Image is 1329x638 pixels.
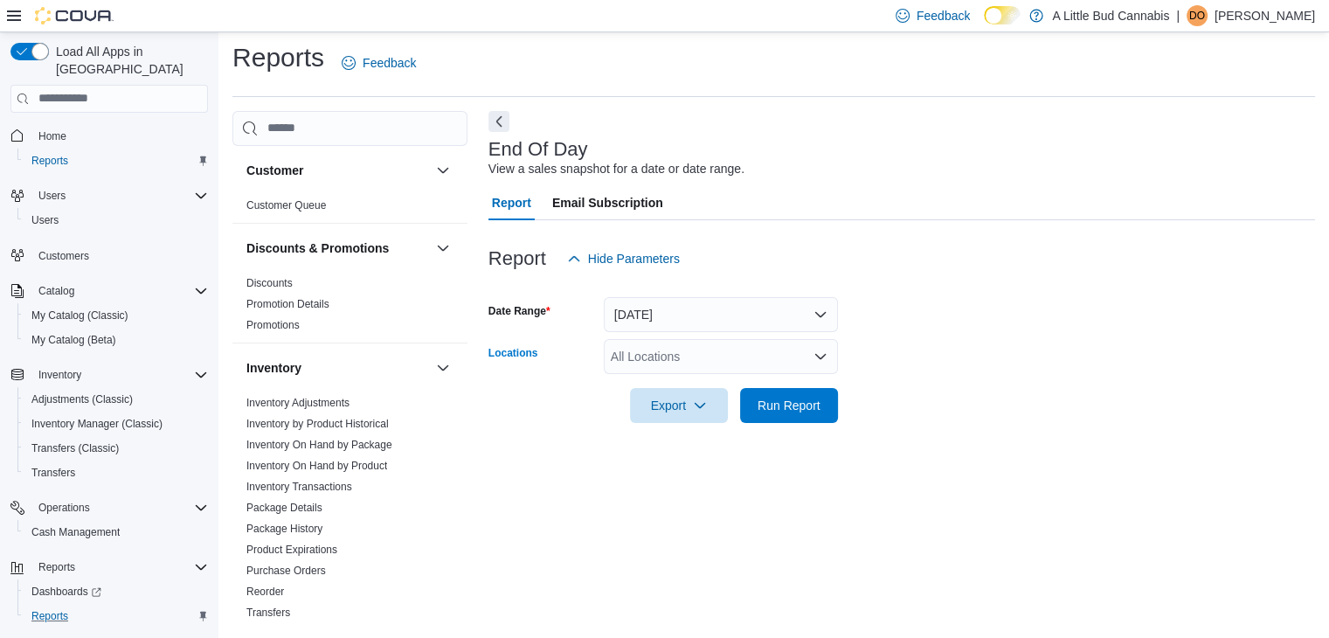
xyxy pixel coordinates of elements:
span: Inventory Adjustments [246,396,350,410]
button: Operations [31,497,97,518]
h3: End Of Day [488,139,588,160]
span: My Catalog (Beta) [31,333,116,347]
label: Date Range [488,304,550,318]
p: | [1176,5,1180,26]
span: Promotion Details [246,297,329,311]
a: Inventory Adjustments [246,397,350,409]
a: Package Details [246,502,322,514]
span: Reports [31,557,208,578]
div: Customer [232,195,467,223]
a: Reports [24,150,75,171]
span: Cash Management [24,522,208,543]
span: Home [31,125,208,147]
span: Users [31,185,208,206]
a: Transfers [246,607,290,619]
button: Inventory [246,359,429,377]
div: Devon Osbaldeston [1187,5,1208,26]
span: Export [640,388,717,423]
span: My Catalog (Beta) [24,329,208,350]
span: Customers [31,245,208,267]
h3: Discounts & Promotions [246,239,389,257]
span: Hide Parameters [588,250,680,267]
button: Customers [3,243,215,268]
a: Inventory by Product Historical [246,418,389,430]
div: View a sales snapshot for a date or date range. [488,160,744,178]
a: Dashboards [24,581,108,602]
div: Inventory [232,392,467,630]
span: Feedback [363,54,416,72]
span: Inventory On Hand by Package [246,438,392,452]
span: Cash Management [31,525,120,539]
button: Users [31,185,73,206]
a: Dashboards [17,579,215,604]
a: Inventory Manager (Classic) [24,413,170,434]
span: Dashboards [31,585,101,599]
span: Inventory [31,364,208,385]
button: Inventory Manager (Classic) [17,412,215,436]
span: Users [31,213,59,227]
h3: Report [488,248,546,269]
span: Transfers [24,462,208,483]
a: Purchase Orders [246,565,326,577]
h3: Inventory [246,359,301,377]
button: Reports [17,604,215,628]
img: Cova [35,7,114,24]
span: Inventory [38,368,81,382]
button: Operations [3,496,215,520]
a: Product Expirations [246,544,337,556]
button: My Catalog (Beta) [17,328,215,352]
a: My Catalog (Classic) [24,305,135,326]
span: Package History [246,522,322,536]
a: Package History [246,523,322,535]
p: [PERSON_NAME] [1215,5,1315,26]
button: Home [3,123,215,149]
a: My Catalog (Beta) [24,329,123,350]
a: Inventory On Hand by Product [246,460,387,472]
button: Customer [433,160,453,181]
button: [DATE] [604,297,838,332]
button: Customer [246,162,429,179]
span: Inventory Manager (Classic) [24,413,208,434]
span: Customer Queue [246,198,326,212]
button: Users [17,208,215,232]
span: Transfers [31,466,75,480]
button: Catalog [3,279,215,303]
span: Purchase Orders [246,564,326,578]
span: My Catalog (Classic) [24,305,208,326]
span: Operations [31,497,208,518]
span: My Catalog (Classic) [31,309,128,322]
h3: Customer [246,162,303,179]
span: Report [492,185,531,220]
button: Inventory [3,363,215,387]
button: Users [3,184,215,208]
a: Cash Management [24,522,127,543]
a: Transfers [24,462,82,483]
button: Reports [31,557,82,578]
span: Adjustments (Classic) [31,392,133,406]
button: Catalog [31,281,81,302]
a: Reports [24,606,75,627]
span: Home [38,129,66,143]
span: Transfers [246,606,290,620]
span: Reports [38,560,75,574]
span: Feedback [917,7,970,24]
span: Inventory On Hand by Product [246,459,387,473]
span: Run Report [758,397,820,414]
button: Open list of options [813,350,827,364]
a: Users [24,210,66,231]
span: Customers [38,249,89,263]
a: Feedback [335,45,423,80]
a: Promotions [246,319,300,331]
span: Catalog [38,284,74,298]
button: Next [488,111,509,132]
a: Home [31,126,73,147]
button: Discounts & Promotions [433,238,453,259]
button: Transfers [17,461,215,485]
button: Export [630,388,728,423]
span: Operations [38,501,90,515]
span: Transfers (Classic) [24,438,208,459]
span: Reports [31,609,68,623]
span: Catalog [31,281,208,302]
button: Discounts & Promotions [246,239,429,257]
button: My Catalog (Classic) [17,303,215,328]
